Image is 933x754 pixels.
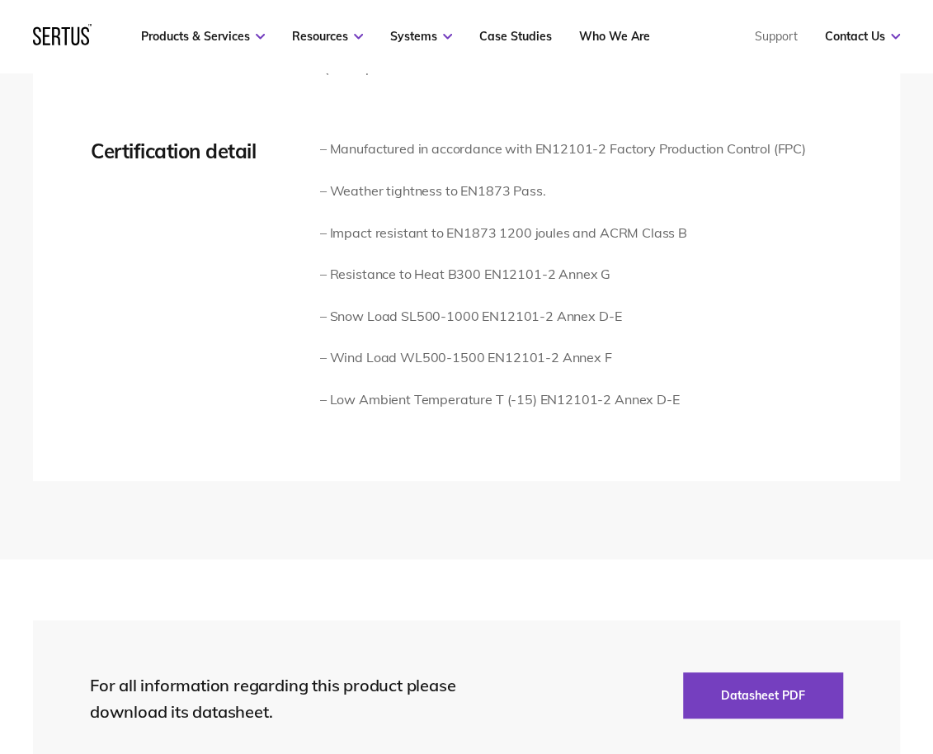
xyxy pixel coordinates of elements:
div: For all information regarding this product please download its datasheet. [90,672,486,725]
p: – Weather tightness to EN1873 Pass. [320,181,806,202]
a: Who We Are [579,29,650,44]
div: Certification detail [91,139,295,163]
p: – Manufactured in accordance with EN12101-2 Factory Production Control (FPC) [320,139,806,160]
a: Contact Us [825,29,900,44]
iframe: Chat Widget [636,563,933,754]
a: Case Studies [479,29,552,44]
p: – Resistance to Heat B300 EN12101-2 Annex G [320,264,806,285]
a: Resources [292,29,363,44]
a: Support [755,29,798,44]
a: Products & Services [141,29,265,44]
a: Systems [390,29,452,44]
p: – Low Ambient Temperature T (-15) EN12101-2 Annex D-E [320,389,806,411]
p: – Snow Load SL500-1000 EN12101-2 Annex D-E [320,306,806,328]
p: – Wind Load WL500-1500 EN12101-2 Annex F [320,347,806,369]
p: – Impact resistant to EN1873 1200 joules and ACRM Class B [320,223,806,244]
